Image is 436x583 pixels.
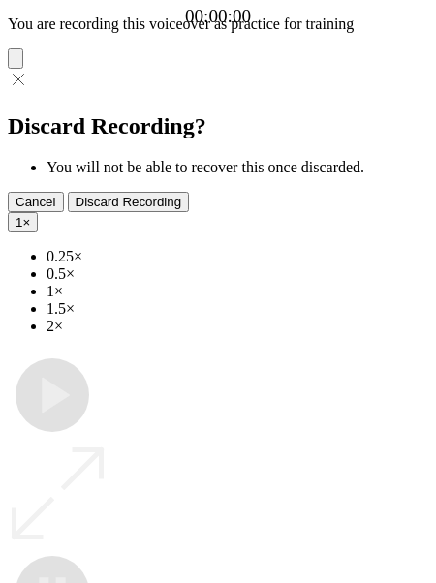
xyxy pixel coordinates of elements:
li: You will not be able to recover this once discarded. [47,159,428,176]
li: 0.5× [47,265,428,283]
li: 0.25× [47,248,428,265]
li: 1.5× [47,300,428,318]
button: Discard Recording [68,192,190,212]
button: Cancel [8,192,64,212]
h2: Discard Recording? [8,113,428,139]
li: 1× [47,283,428,300]
p: You are recording this voiceover as practice for training [8,15,428,33]
a: 00:00:00 [185,6,251,27]
span: 1 [16,215,22,230]
button: 1× [8,212,38,232]
li: 2× [47,318,428,335]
